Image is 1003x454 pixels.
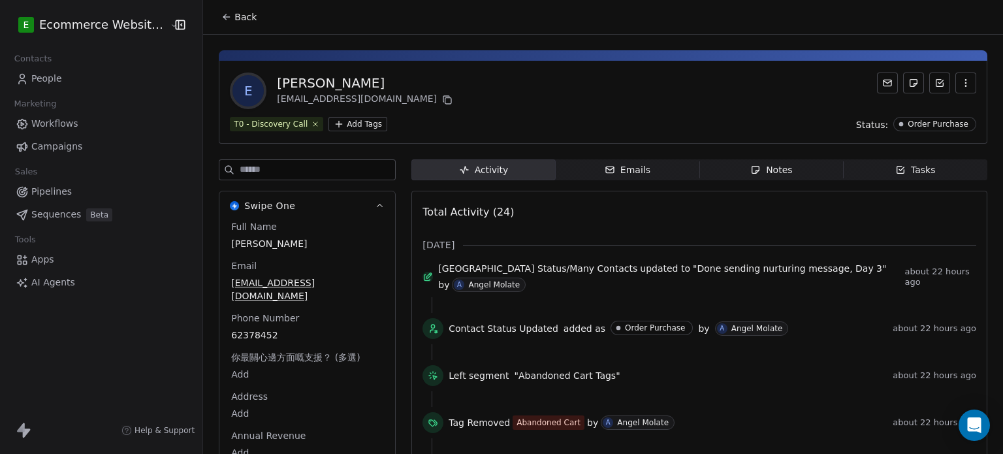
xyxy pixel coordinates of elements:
[31,117,78,131] span: Workflows
[277,74,455,92] div: [PERSON_NAME]
[514,369,620,382] span: "Abandoned Cart Tags"
[698,322,709,335] span: by
[39,16,167,33] span: Ecommerce Website Builder
[905,267,976,287] span: about 22 hours ago
[229,259,259,272] span: Email
[328,117,387,131] button: Add Tags
[422,238,454,251] span: [DATE]
[229,220,279,233] span: Full Name
[8,49,57,69] span: Contacts
[135,425,195,436] span: Help & Support
[31,253,54,267] span: Apps
[693,262,886,275] span: "Done sending nurturing message, Day 3"
[449,322,558,335] span: Contact Status Updated
[31,185,72,199] span: Pipelines
[587,416,598,429] span: by
[230,201,239,210] img: Swipe One
[231,407,383,420] span: Add
[625,323,685,332] div: Order Purchase
[231,368,383,381] span: Add
[121,425,195,436] a: Help & Support
[231,329,383,342] span: 62378452
[86,208,112,221] span: Beta
[244,199,295,212] span: Swipe One
[214,5,264,29] button: Back
[229,351,362,364] span: 你最關心邊方面嘅支援？ (多選)
[8,94,62,114] span: Marketing
[449,369,509,382] span: Left segment
[564,322,605,335] span: added as
[277,92,455,108] div: [EMAIL_ADDRESS][DOMAIN_NAME]
[438,262,637,275] span: [GEOGRAPHIC_DATA] Status/Many Contacts
[16,14,161,36] button: EEcommerce Website Builder
[31,72,62,86] span: People
[893,417,976,428] span: about 22 hours ago
[229,429,308,442] span: Annual Revenue
[9,230,41,250] span: Tools
[10,136,192,157] a: Campaigns
[31,276,75,289] span: AI Agents
[606,417,611,428] div: A
[231,237,383,250] span: [PERSON_NAME]
[31,140,82,154] span: Campaigns
[893,370,976,381] span: about 22 hours ago
[10,204,192,225] a: SequencesBeta
[229,390,270,403] span: Address
[617,418,669,427] div: Angel Molate
[908,120,968,129] div: Order Purchase
[31,208,81,221] span: Sequences
[10,68,192,89] a: People
[10,181,192,203] a: Pipelines
[895,163,936,177] div: Tasks
[959,410,990,441] div: Open Intercom Messenger
[449,416,510,429] span: Tag Removed
[9,162,43,182] span: Sales
[731,324,783,333] div: Angel Molate
[856,118,888,131] span: Status:
[234,118,308,130] div: T0 - Discovery Call
[231,276,383,302] span: [EMAIL_ADDRESS][DOMAIN_NAME]
[468,280,520,289] div: Angel Molate
[640,262,690,275] span: updated to
[438,278,449,291] span: by
[517,417,581,429] div: Abandoned Cart
[219,191,395,220] button: Swipe OneSwipe One
[10,249,192,270] a: Apps
[24,18,29,31] span: E
[720,323,724,334] div: A
[750,163,792,177] div: Notes
[10,113,192,135] a: Workflows
[457,280,462,290] div: A
[229,312,302,325] span: Phone Number
[893,323,976,334] span: about 22 hours ago
[232,75,264,106] span: e
[605,163,650,177] div: Emails
[10,272,192,293] a: AI Agents
[234,10,257,24] span: Back
[422,206,514,218] span: Total Activity (24)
